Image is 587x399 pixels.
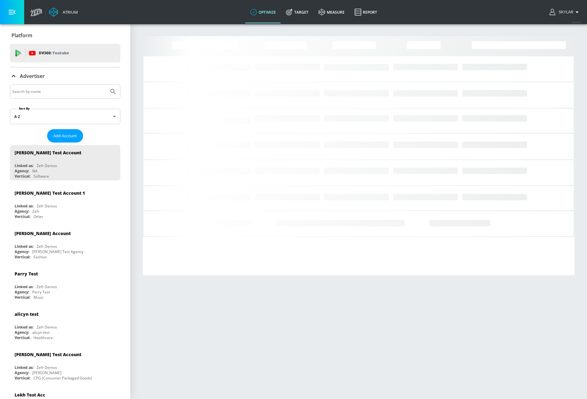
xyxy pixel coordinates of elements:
div: CPG (Consumer Packaged Goods) [33,375,92,381]
div: [PERSON_NAME] AccountLinked as:Zefr DemosAgency:[PERSON_NAME] Test AgencyVertical:Fashion [10,226,120,261]
div: Vertical: [15,375,30,381]
div: Agency: [15,168,29,174]
div: [PERSON_NAME] Test Account [15,351,81,357]
div: Agency: [15,289,29,295]
div: alicyn testLinked as:Zefr DemosAgency:alicyn testVertical:Healthcare [10,306,120,342]
div: Zefr Demos [37,365,57,370]
div: alicyn test [32,330,50,335]
div: [PERSON_NAME] Test AccountLinked as:Zefr DemosAgency:[PERSON_NAME]Vertical:CPG (Consumer Packaged... [10,347,120,382]
div: alicyn test [15,311,38,317]
a: Target [281,1,314,23]
div: Linked as: [15,284,33,289]
div: Zefr Demos [37,284,57,289]
div: Vertical: [15,174,30,179]
div: Atrium [60,9,78,15]
div: Music [33,295,44,300]
div: Zefr [32,209,39,214]
div: [PERSON_NAME] Test AccountLinked as:Zefr DemosAgency:NAVertical:Software [10,145,120,180]
div: [PERSON_NAME] Test Account 1Linked as:Zefr DemosAgency:ZefrVertical:Other [10,185,120,221]
a: Report [349,1,382,23]
div: Agency: [15,249,29,254]
div: Parry Test [32,289,50,295]
span: v 4.19.0 [572,20,581,24]
div: [PERSON_NAME] Account [15,230,71,236]
a: optimize [245,1,281,23]
p: Platform [11,32,32,39]
div: [PERSON_NAME] Test Agency [32,249,83,254]
input: Search by name [12,88,106,96]
div: Other [33,214,43,219]
div: Vertical: [15,214,30,219]
div: [PERSON_NAME] [32,370,61,375]
p: Youtube [52,50,69,56]
button: Add Account [47,129,83,143]
div: Vertical: [15,254,30,260]
p: DV360: [39,50,69,57]
div: Linked as: [15,244,33,249]
div: Parry TestLinked as:Zefr DemosAgency:Parry TestVertical:Music [10,266,120,302]
div: Zefr Demos [37,163,57,168]
div: Linked as: [15,365,33,370]
span: login as: skylar.britton@zefr.com [556,10,573,14]
div: [PERSON_NAME] Test Account 1 [15,190,85,196]
div: Linked as: [15,324,33,330]
div: Zefr Demos [37,324,57,330]
div: Advertiser [10,67,120,85]
button: Skylar [549,8,581,16]
div: Agency: [15,209,29,214]
a: Atrium [49,7,78,17]
div: Lekh Test Acc [15,392,45,398]
div: Parry Test [15,271,38,277]
label: Sort By [18,107,31,111]
div: Software [33,174,49,179]
div: Zefr Demos [37,244,57,249]
a: measure [314,1,349,23]
div: NA [32,168,38,174]
div: Vertical: [15,335,30,340]
div: Platform [10,27,120,44]
div: DV360: Youtube [10,44,120,62]
div: Healthcare [33,335,53,340]
div: Linked as: [15,163,33,168]
div: Vertical: [15,295,30,300]
div: Zefr Demos [37,203,57,209]
div: [PERSON_NAME] Test Account [15,150,81,156]
p: Advertiser [20,73,45,79]
span: Add Account [53,132,77,139]
div: Agency: [15,370,29,375]
div: Fashion [33,254,47,260]
div: Agency: [15,330,29,335]
div: Linked as: [15,203,33,209]
div: A-Z [10,109,120,124]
